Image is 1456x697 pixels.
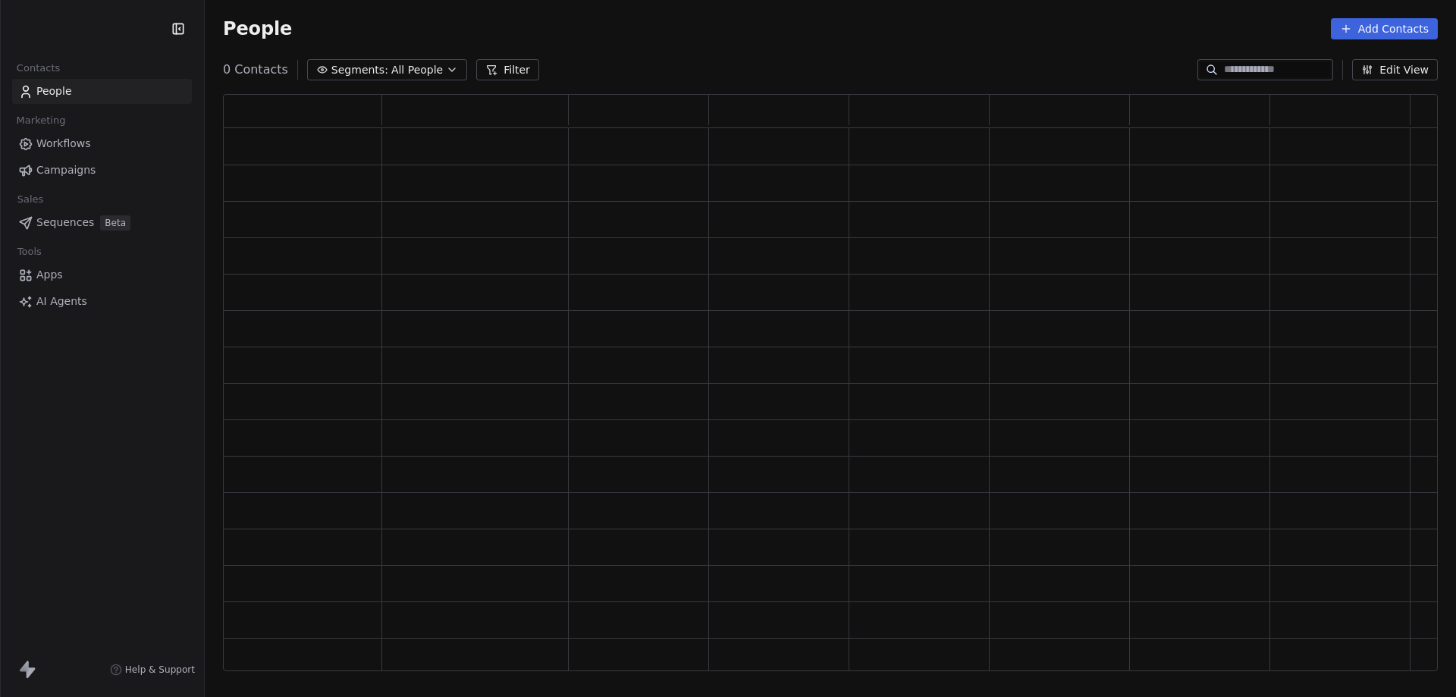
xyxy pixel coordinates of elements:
a: Campaigns [12,158,192,183]
a: People [12,79,192,104]
span: Segments: [331,62,388,78]
span: Beta [100,215,130,231]
button: Edit View [1352,59,1438,80]
span: People [223,17,292,40]
span: 0 Contacts [223,61,288,79]
button: Add Contacts [1331,18,1438,39]
span: People [36,83,72,99]
a: Help & Support [110,664,195,676]
span: AI Agents [36,294,87,309]
span: Tools [11,240,48,263]
span: Apps [36,267,63,283]
span: Help & Support [125,664,195,676]
a: AI Agents [12,289,192,314]
span: Marketing [10,109,72,132]
a: SequencesBeta [12,210,192,235]
span: Workflows [36,136,91,152]
span: Sequences [36,215,94,231]
a: Workflows [12,131,192,156]
span: Sales [11,188,50,211]
span: Contacts [10,57,67,80]
button: Filter [476,59,539,80]
span: Campaigns [36,162,96,178]
a: Apps [12,262,192,287]
span: All People [391,62,443,78]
